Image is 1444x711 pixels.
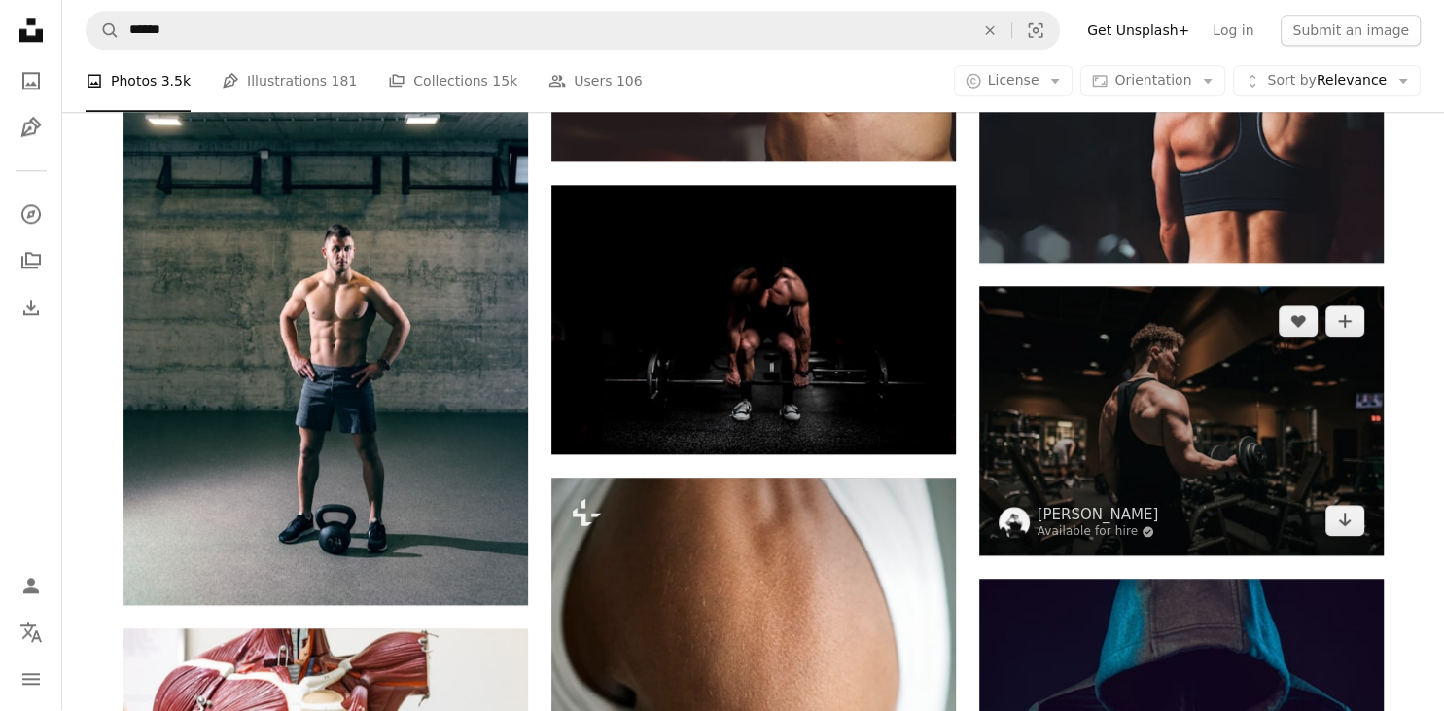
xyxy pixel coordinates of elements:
a: Photos [12,62,51,101]
a: Download [1325,506,1364,537]
img: Go to Luke Witter's profile [999,508,1030,539]
a: Collections [12,242,51,281]
span: License [988,73,1039,89]
button: Language [12,614,51,653]
a: topless man in black shorts sitting on black and silver barbell [551,311,956,329]
button: Submit an image [1281,16,1421,47]
a: woman wearing black sports bra facing front selective focus photography [979,120,1384,137]
span: 181 [332,71,358,92]
a: Log in / Sign up [12,567,51,606]
a: a man holding a dumbbell in a gym [979,412,1384,430]
a: Users 106 [548,51,642,113]
a: [PERSON_NAME] [1038,506,1159,525]
a: Shirtless Caucasian man standing with arms on hips. In front of him kettle bell. Good things come... [123,293,528,310]
span: Orientation [1114,73,1191,89]
button: Menu [12,660,51,699]
span: 106 [616,71,643,92]
button: Clear [969,13,1011,50]
a: Home — Unsplash [12,12,51,54]
a: Explore [12,196,51,234]
button: License [954,66,1074,97]
button: Like [1279,306,1318,338]
img: a man holding a dumbbell in a gym [979,287,1384,556]
button: Search Unsplash [87,13,120,50]
span: 15k [492,71,517,92]
span: Sort by [1267,73,1316,89]
button: Add to Collection [1325,306,1364,338]
a: Log in [1201,16,1265,47]
a: Get Unsplash+ [1075,16,1201,47]
a: Download History [12,289,51,328]
span: Relevance [1267,72,1387,91]
button: Sort byRelevance [1233,66,1421,97]
a: Collections 15k [388,51,517,113]
button: Orientation [1080,66,1225,97]
form: Find visuals sitewide [86,12,1060,51]
a: Available for hire [1038,525,1159,541]
button: Visual search [1012,13,1059,50]
img: topless man in black shorts sitting on black and silver barbell [551,186,956,455]
a: Illustrations 181 [222,51,357,113]
a: Illustrations [12,109,51,148]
